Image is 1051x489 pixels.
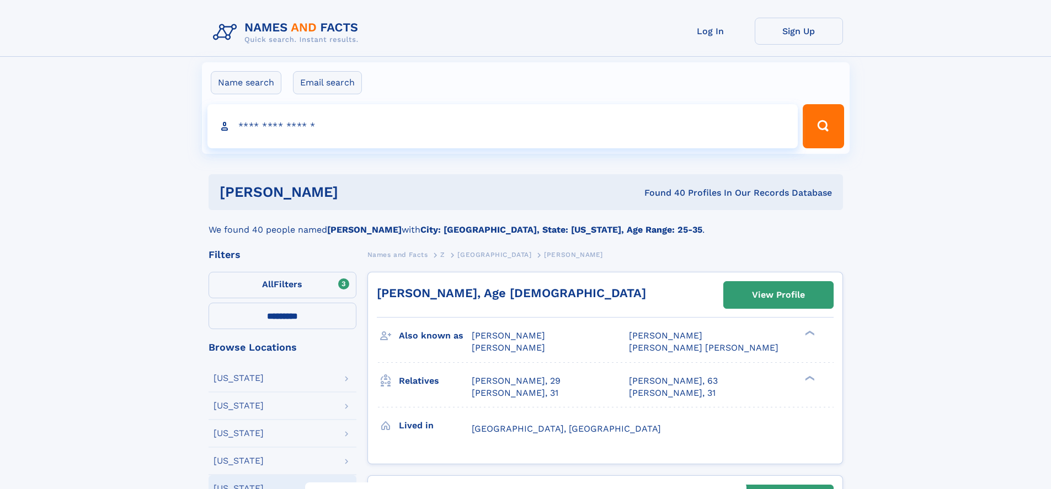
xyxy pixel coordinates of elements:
[629,330,702,341] span: [PERSON_NAME]
[214,374,264,383] div: [US_STATE]
[327,224,402,235] b: [PERSON_NAME]
[377,286,646,300] a: [PERSON_NAME], Age [DEMOGRAPHIC_DATA]
[472,387,558,399] a: [PERSON_NAME], 31
[803,104,844,148] button: Search Button
[399,372,472,390] h3: Relatives
[209,272,356,298] label: Filters
[802,330,815,337] div: ❯
[666,18,755,45] a: Log In
[214,401,264,410] div: [US_STATE]
[544,251,603,259] span: [PERSON_NAME]
[211,71,281,94] label: Name search
[209,250,356,260] div: Filters
[293,71,362,94] label: Email search
[724,282,833,308] a: View Profile
[802,374,815,381] div: ❯
[472,330,545,341] span: [PERSON_NAME]
[209,210,843,237] div: We found 40 people named with .
[755,18,843,45] a: Sign Up
[472,423,661,434] span: [GEOGRAPHIC_DATA], [GEOGRAPHIC_DATA]
[214,429,264,438] div: [US_STATE]
[629,375,718,387] a: [PERSON_NAME], 63
[629,387,716,399] a: [PERSON_NAME], 31
[209,18,367,47] img: Logo Names and Facts
[440,248,445,261] a: Z
[399,326,472,345] h3: Also known as
[457,248,531,261] a: [GEOGRAPHIC_DATA]
[420,224,702,235] b: City: [GEOGRAPHIC_DATA], State: [US_STATE], Age Range: 25-35
[629,342,778,353] span: [PERSON_NAME] [PERSON_NAME]
[262,279,274,289] span: All
[214,456,264,465] div: [US_STATE]
[491,187,832,199] div: Found 40 Profiles In Our Records Database
[367,248,428,261] a: Names and Facts
[399,416,472,435] h3: Lived in
[472,375,561,387] a: [PERSON_NAME], 29
[207,104,798,148] input: search input
[472,342,545,353] span: [PERSON_NAME]
[457,251,531,259] span: [GEOGRAPHIC_DATA]
[440,251,445,259] span: Z
[209,342,356,352] div: Browse Locations
[752,282,805,308] div: View Profile
[220,185,492,199] h1: [PERSON_NAME]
